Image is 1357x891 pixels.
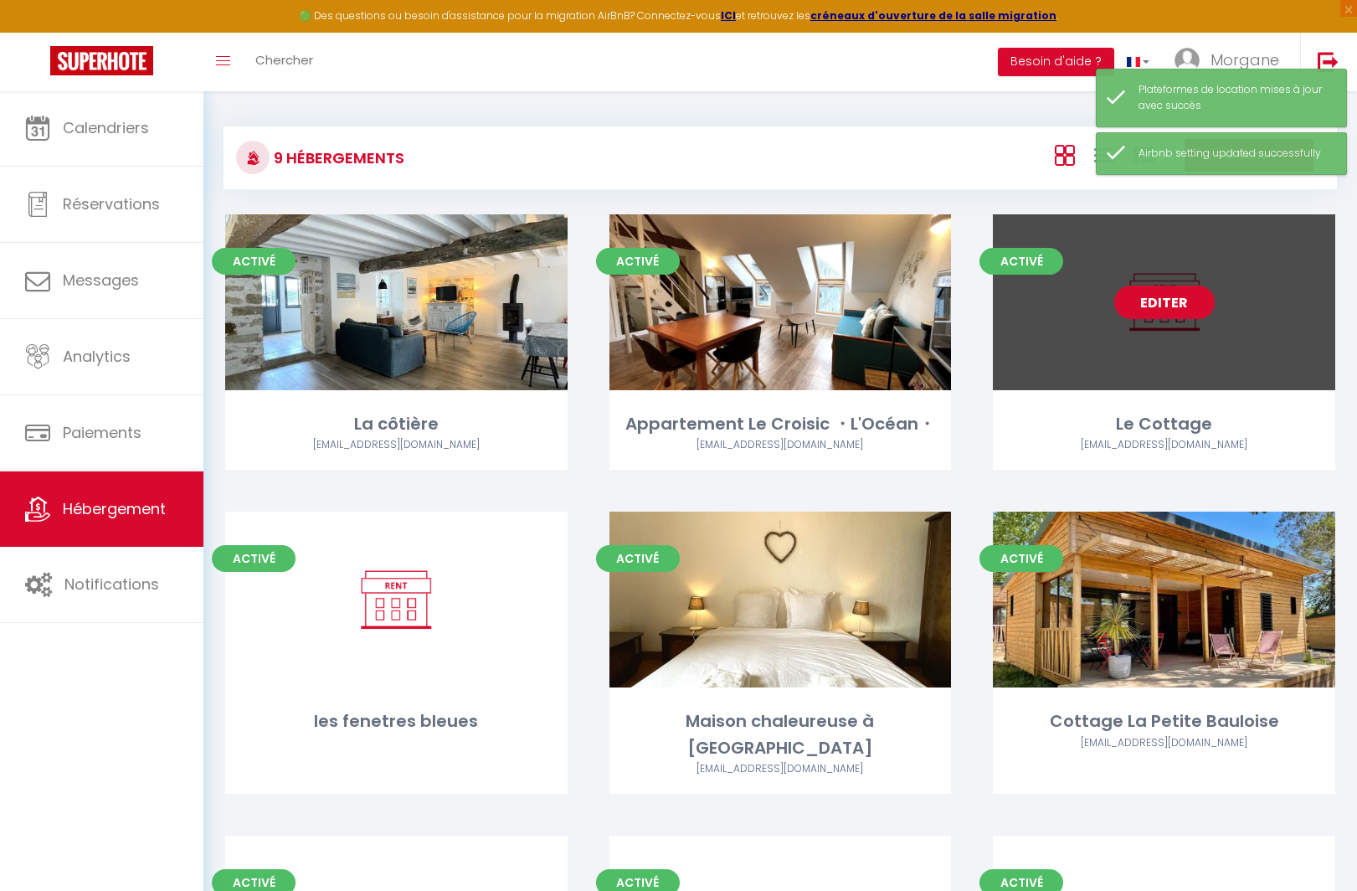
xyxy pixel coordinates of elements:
[979,545,1063,572] span: Activé
[63,346,131,367] span: Analytics
[979,248,1063,275] span: Activé
[212,248,296,275] span: Activé
[1286,816,1344,878] iframe: Chat
[1139,82,1329,114] div: Plateformes de location mises à jour avec succès
[1162,33,1300,91] a: ... Morgane
[609,708,952,761] div: Maison chaleureuse à [GEOGRAPHIC_DATA]
[63,270,139,291] span: Messages
[810,8,1056,23] a: créneaux d'ouverture de la salle migration
[1055,141,1075,168] a: Vue en Box
[270,139,404,177] h3: 9 Hébergements
[225,411,568,437] div: La côtière
[1114,286,1215,319] a: Editer
[1175,48,1200,73] img: ...
[1139,146,1329,162] div: Airbnb setting updated successfully
[225,437,568,453] div: Airbnb
[596,248,680,275] span: Activé
[993,437,1335,453] div: Airbnb
[212,545,296,572] span: Activé
[993,735,1335,751] div: Airbnb
[609,411,952,437] div: Appartement Le Croisic ・L'Océan・
[1094,141,1114,168] a: Vue en Liste
[993,708,1335,734] div: Cottage La Petite Bauloise
[63,193,160,214] span: Réservations
[225,708,568,734] div: les fenetres bleues
[63,117,149,138] span: Calendriers
[63,422,141,443] span: Paiements
[1211,49,1279,70] span: Morgane
[64,574,159,595] span: Notifications
[63,498,166,519] span: Hébergement
[243,33,326,91] a: Chercher
[13,7,64,57] button: Ouvrir le widget de chat LiveChat
[1318,51,1339,72] img: logout
[609,761,952,777] div: Airbnb
[998,48,1114,76] button: Besoin d'aide ?
[609,437,952,453] div: Airbnb
[50,46,153,75] img: Super Booking
[993,411,1335,437] div: Le Cottage
[255,51,313,69] span: Chercher
[721,8,736,23] a: ICI
[596,545,680,572] span: Activé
